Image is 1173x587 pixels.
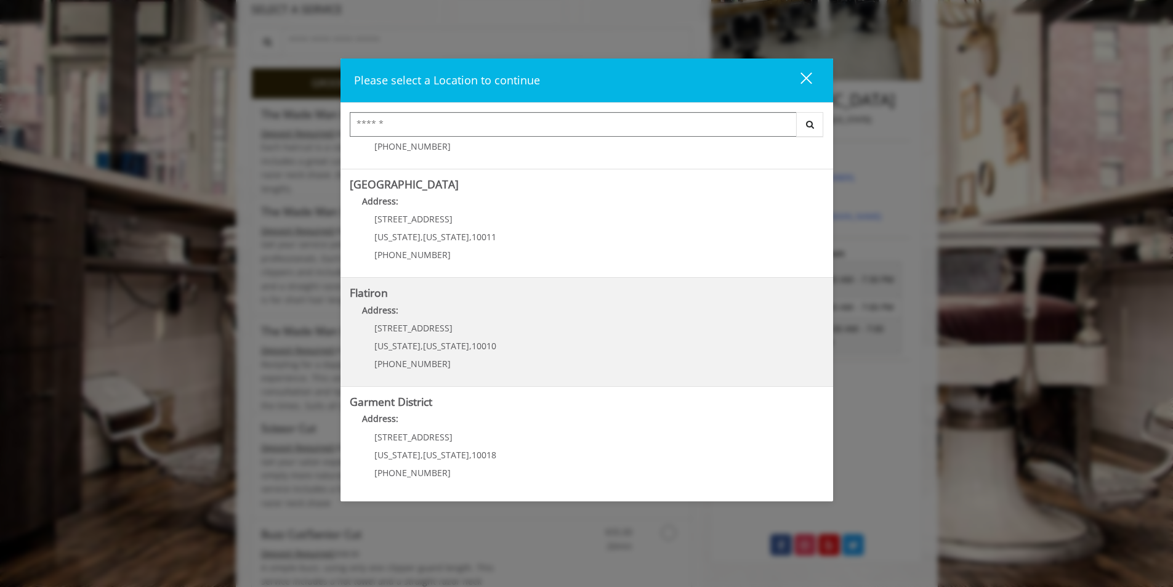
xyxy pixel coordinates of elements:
span: [US_STATE] [423,449,469,461]
span: [PHONE_NUMBER] [374,140,451,152]
span: [PHONE_NUMBER] [374,249,451,261]
span: [US_STATE] [374,340,421,352]
span: [US_STATE] [374,449,421,461]
span: , [421,231,423,243]
span: 10010 [472,340,496,352]
span: [PHONE_NUMBER] [374,358,451,370]
span: , [421,449,423,461]
b: Garment District [350,394,432,409]
div: close dialog [786,71,811,90]
button: close dialog [778,68,820,93]
span: , [421,340,423,352]
span: , [469,449,472,461]
b: Flatiron [350,285,388,300]
span: 10018 [472,449,496,461]
span: , [469,231,472,243]
div: Center Select [350,112,824,143]
input: Search Center [350,112,797,137]
span: [US_STATE] [423,340,469,352]
b: Address: [362,413,398,424]
span: 10011 [472,231,496,243]
span: [US_STATE] [423,231,469,243]
span: [STREET_ADDRESS] [374,431,453,443]
b: Address: [362,195,398,207]
span: [PHONE_NUMBER] [374,467,451,479]
span: , [469,340,472,352]
b: Address: [362,304,398,316]
span: [STREET_ADDRESS] [374,213,453,225]
span: Please select a Location to continue [354,73,540,87]
b: [GEOGRAPHIC_DATA] [350,177,459,192]
i: Search button [803,120,817,129]
span: [US_STATE] [374,231,421,243]
span: [STREET_ADDRESS] [374,322,453,334]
